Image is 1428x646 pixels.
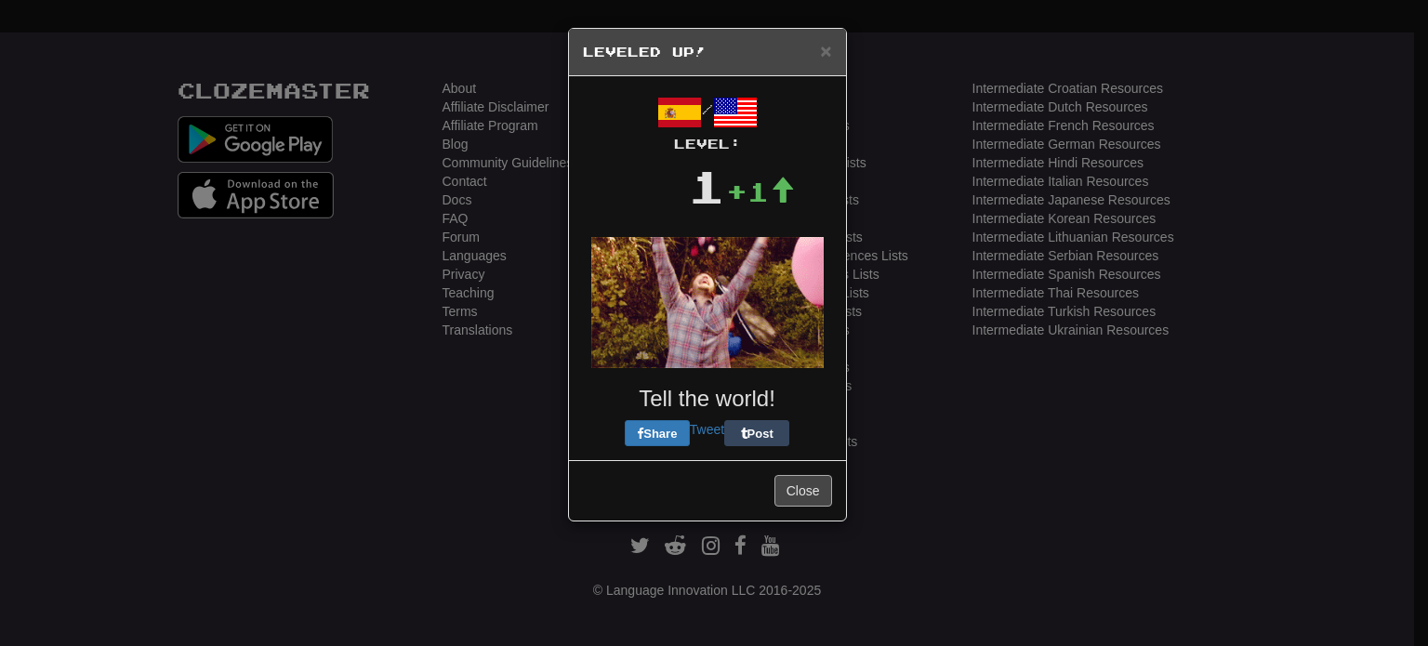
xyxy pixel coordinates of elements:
div: / [583,90,832,153]
div: +1 [726,173,795,210]
button: Share [625,420,690,446]
button: Post [724,420,789,446]
button: Close [820,41,831,60]
h3: Tell the world! [583,387,832,411]
h5: Leveled Up! [583,43,832,61]
a: Tweet [690,422,724,437]
div: Level: [583,135,832,153]
img: andy-72a9b47756ecc61a9f6c0ef31017d13e025550094338bf53ee1bb5849c5fd8eb.gif [591,237,824,368]
div: 1 [688,153,726,218]
button: Close [774,475,832,507]
span: × [820,40,831,61]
